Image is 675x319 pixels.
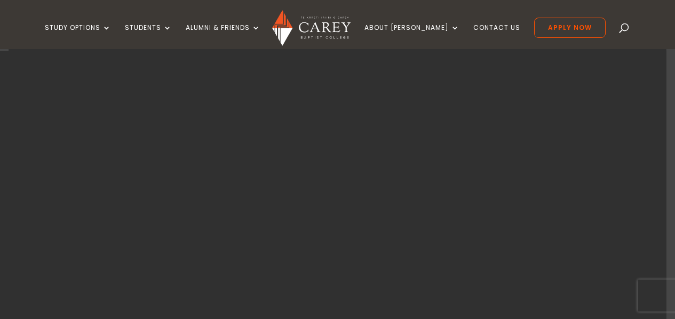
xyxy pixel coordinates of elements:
[186,24,260,49] a: Alumni & Friends
[473,24,520,49] a: Contact Us
[534,18,606,38] a: Apply Now
[45,24,111,49] a: Study Options
[364,24,459,49] a: About [PERSON_NAME]
[272,10,351,46] img: Carey Baptist College
[125,24,172,49] a: Students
